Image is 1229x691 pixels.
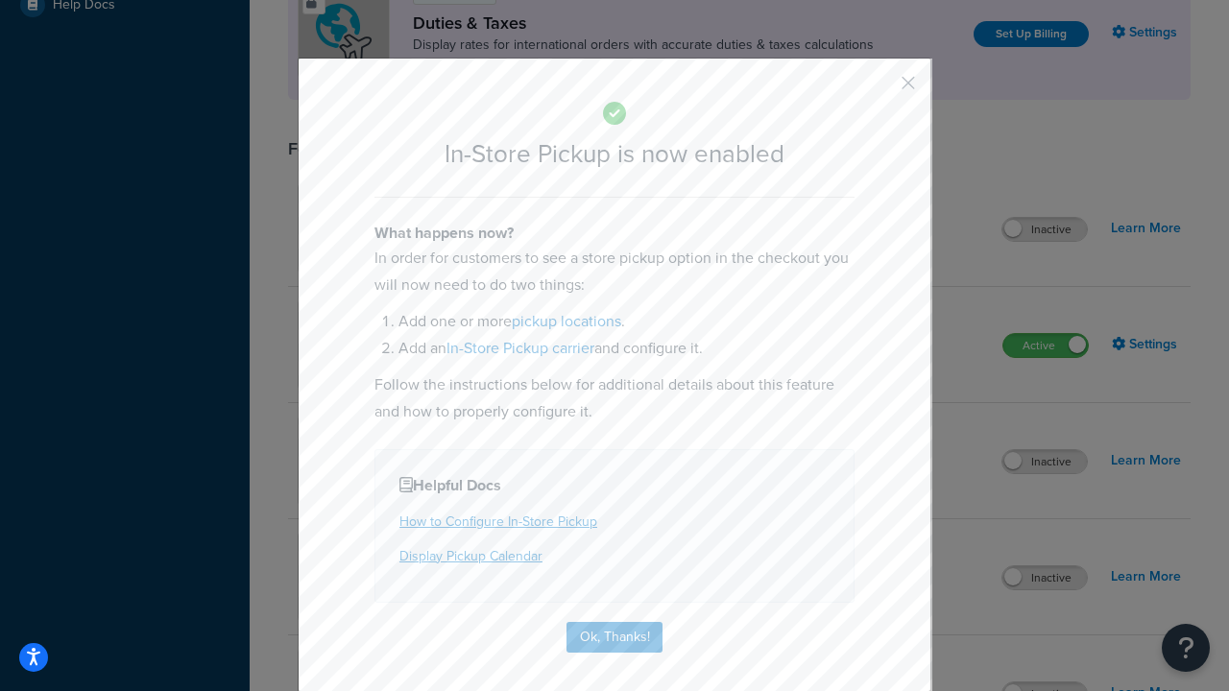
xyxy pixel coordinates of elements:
a: Display Pickup Calendar [399,546,542,566]
p: Follow the instructions below for additional details about this feature and how to properly confi... [374,371,855,425]
li: Add one or more . [398,308,855,335]
h4: Helpful Docs [399,474,830,497]
button: Ok, Thanks! [566,622,663,653]
h2: In-Store Pickup is now enabled [374,140,855,168]
a: pickup locations [512,310,621,332]
li: Add an and configure it. [398,335,855,362]
p: In order for customers to see a store pickup option in the checkout you will now need to do two t... [374,245,855,298]
a: In-Store Pickup carrier [446,337,594,359]
h4: What happens now? [374,222,855,245]
a: How to Configure In-Store Pickup [399,512,597,532]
